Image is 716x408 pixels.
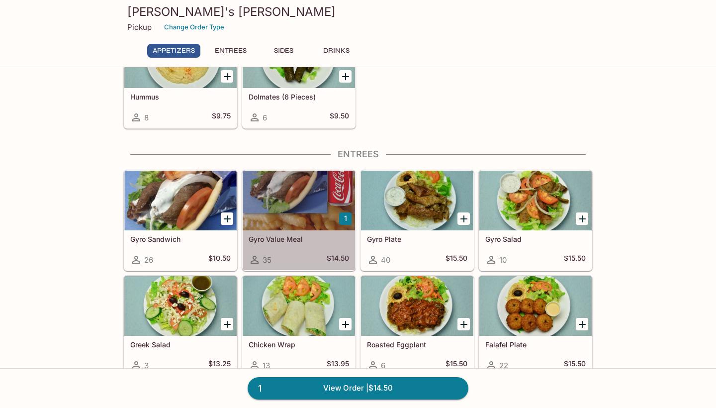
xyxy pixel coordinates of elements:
h5: Chicken Wrap [249,340,349,349]
h5: Falafel Plate [485,340,586,349]
a: Greek Salad3$13.25 [124,276,237,376]
span: 22 [499,361,508,370]
a: 1View Order |$14.50 [248,377,468,399]
div: Dolmates (6 Pieces) [243,28,355,88]
span: 35 [263,255,271,265]
button: Add Gyro Plate [457,212,470,225]
h5: $15.50 [564,359,586,371]
button: Appetizers [147,44,200,58]
span: 3 [144,361,149,370]
span: 13 [263,361,270,370]
a: Gyro Value Meal35$14.50 [242,170,356,271]
a: Hummus8$9.75 [124,28,237,128]
button: Add Chicken Wrap [339,318,352,330]
span: 10 [499,255,507,265]
h5: $9.75 [212,111,231,123]
div: Hummus [124,28,237,88]
button: Sides [261,44,306,58]
h4: Entrees [123,149,593,160]
h5: Dolmates (6 Pieces) [249,93,349,101]
h5: $10.50 [208,254,231,266]
div: Falafel Plate [479,276,592,336]
h5: $15.50 [446,254,467,266]
a: Gyro Salad10$15.50 [479,170,592,271]
div: Gyro Salad [479,171,592,230]
div: Roasted Eggplant [361,276,473,336]
div: Chicken Wrap [243,276,355,336]
span: 6 [381,361,385,370]
span: 1 [252,382,268,396]
h5: Roasted Eggplant [367,340,467,349]
span: 6 [263,113,267,122]
h5: $9.50 [330,111,349,123]
a: Gyro Sandwich26$10.50 [124,170,237,271]
button: Add Falafel Plate [576,318,588,330]
div: Greek Salad [124,276,237,336]
span: 26 [144,255,153,265]
span: 8 [144,113,149,122]
h5: Greek Salad [130,340,231,349]
a: Dolmates (6 Pieces)6$9.50 [242,28,356,128]
h5: Gyro Value Meal [249,235,349,243]
h5: Hummus [130,93,231,101]
button: Add Hummus [221,70,233,83]
h5: Gyro Plate [367,235,467,243]
a: Chicken Wrap13$13.95 [242,276,356,376]
a: Roasted Eggplant6$15.50 [360,276,474,376]
button: Add Greek Salad [221,318,233,330]
a: Gyro Plate40$15.50 [360,170,474,271]
button: Add Roasted Eggplant [457,318,470,330]
button: Add Gyro Salad [576,212,588,225]
div: Gyro Plate [361,171,473,230]
h5: $15.50 [446,359,467,371]
button: Add Gyro Value Meal [339,212,352,225]
h3: [PERSON_NAME]'s [PERSON_NAME] [127,4,589,19]
p: Pickup [127,22,152,32]
div: Gyro Sandwich [124,171,237,230]
h5: $13.95 [327,359,349,371]
button: Add Dolmates (6 Pieces) [339,70,352,83]
h5: $13.25 [208,359,231,371]
span: 40 [381,255,390,265]
a: Falafel Plate22$15.50 [479,276,592,376]
button: Entrees [208,44,253,58]
button: Add Gyro Sandwich [221,212,233,225]
button: Drinks [314,44,358,58]
button: Change Order Type [160,19,229,35]
h5: $15.50 [564,254,586,266]
h5: Gyro Salad [485,235,586,243]
div: Gyro Value Meal [243,171,355,230]
h5: $14.50 [327,254,349,266]
h5: Gyro Sandwich [130,235,231,243]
